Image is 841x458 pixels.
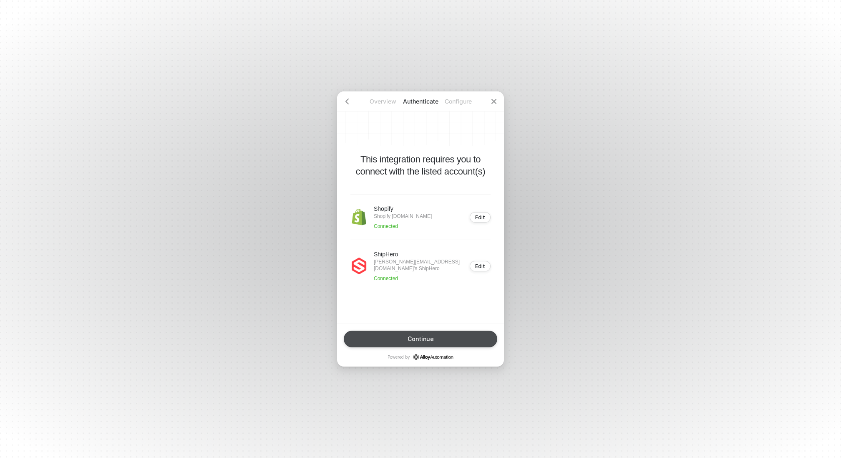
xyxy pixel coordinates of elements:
p: [PERSON_NAME][EMAIL_ADDRESS][DOMAIN_NAME]'s ShipHero [374,258,465,272]
p: Powered by [388,354,453,360]
button: Continue [344,331,497,347]
p: Shopify [DOMAIN_NAME] [374,213,432,220]
img: icon [350,258,367,274]
p: Configure [439,97,477,106]
p: Authenticate [402,97,439,106]
img: icon [350,209,367,225]
a: icon-success [413,354,453,360]
p: Connected [374,275,465,282]
p: Connected [374,223,432,230]
p: ShipHero [374,250,465,258]
span: icon-arrow-left [344,98,350,105]
span: icon-close [491,98,497,105]
p: Overview [364,97,402,106]
div: Edit [475,263,485,269]
button: Edit [470,261,491,271]
p: Shopify [374,205,432,213]
p: This integration requires you to connect with the listed account(s) [350,153,491,177]
button: Edit [470,212,491,223]
div: Continue [408,336,434,342]
div: Edit [475,214,485,220]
